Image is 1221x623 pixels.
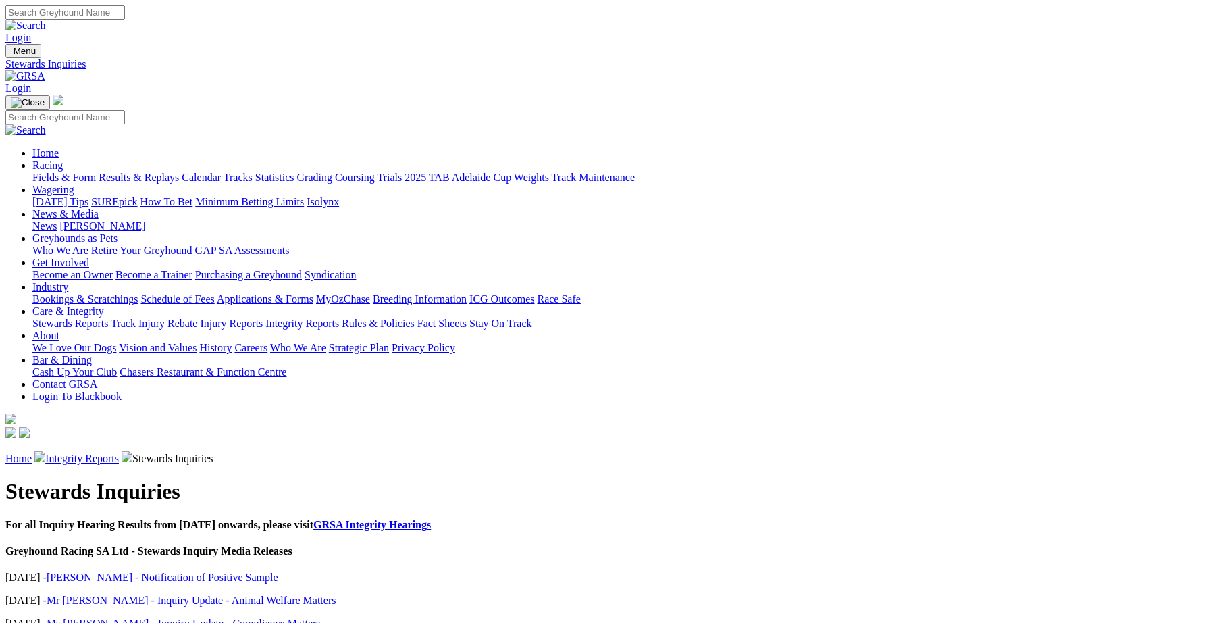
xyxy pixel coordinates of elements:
[32,293,138,305] a: Bookings & Scratchings
[32,220,57,232] a: News
[265,318,339,329] a: Integrity Reports
[32,172,96,183] a: Fields & Form
[11,97,45,108] img: Close
[5,32,31,43] a: Login
[255,172,294,183] a: Statistics
[305,269,356,280] a: Syndication
[307,196,339,207] a: Isolynx
[19,427,30,438] img: twitter.svg
[32,245,1216,257] div: Greyhounds as Pets
[99,172,179,183] a: Results & Replays
[5,451,1216,465] p: Stewards Inquiries
[377,172,402,183] a: Trials
[32,342,116,353] a: We Love Our Dogs
[5,95,50,110] button: Toggle navigation
[316,293,370,305] a: MyOzChase
[32,342,1216,354] div: About
[469,293,534,305] a: ICG Outcomes
[234,342,267,353] a: Careers
[115,269,192,280] a: Become a Trainer
[5,427,16,438] img: facebook.svg
[32,354,92,366] a: Bar & Dining
[5,82,31,94] a: Login
[140,196,193,207] a: How To Bet
[59,220,145,232] a: [PERSON_NAME]
[270,342,326,353] a: Who We Are
[111,318,197,329] a: Track Injury Rebate
[47,595,336,606] a: Mr [PERSON_NAME] - Inquiry Update - Animal Welfare Matters
[32,208,99,220] a: News & Media
[32,378,97,390] a: Contact GRSA
[32,196,1216,208] div: Wagering
[5,545,1216,557] h4: Greyhound Racing SA Ltd - Stewards Inquiry Media Releases
[417,318,467,329] a: Fact Sheets
[5,479,1216,504] h1: Stewards Inquiries
[32,281,68,293] a: Industry
[297,172,332,183] a: Grading
[32,366,117,378] a: Cash Up Your Club
[335,172,375,183] a: Coursing
[224,172,253,183] a: Tracks
[32,318,108,329] a: Stewards Reports
[5,595,1216,607] p: [DATE] -
[140,293,214,305] a: Schedule of Fees
[5,20,46,32] img: Search
[34,451,45,462] img: chevron-right.svg
[5,572,1216,584] p: [DATE] -
[91,245,192,256] a: Retire Your Greyhound
[373,293,467,305] a: Breeding Information
[32,293,1216,305] div: Industry
[32,245,88,256] a: Who We Are
[514,172,549,183] a: Weights
[32,159,63,171] a: Racing
[329,342,389,353] a: Strategic Plan
[32,318,1216,330] div: Care & Integrity
[313,519,431,530] a: GRSA Integrity Hearings
[53,95,63,105] img: logo-grsa-white.png
[32,257,89,268] a: Get Involved
[32,172,1216,184] div: Racing
[5,70,45,82] img: GRSA
[537,293,580,305] a: Race Safe
[32,391,122,402] a: Login To Blackbook
[195,196,304,207] a: Minimum Betting Limits
[552,172,635,183] a: Track Maintenance
[32,330,59,341] a: About
[5,124,46,136] img: Search
[5,5,125,20] input: Search
[91,196,137,207] a: SUREpick
[14,46,36,56] span: Menu
[342,318,415,329] a: Rules & Policies
[32,269,1216,281] div: Get Involved
[32,147,59,159] a: Home
[392,342,455,353] a: Privacy Policy
[195,245,290,256] a: GAP SA Assessments
[195,269,302,280] a: Purchasing a Greyhound
[122,451,132,462] img: chevron-right.svg
[32,184,74,195] a: Wagering
[5,110,125,124] input: Search
[47,572,278,583] a: [PERSON_NAME] - Notification of Positive Sample
[5,414,16,424] img: logo-grsa-white.png
[32,269,113,280] a: Become an Owner
[5,519,431,530] b: For all Inquiry Hearing Results from [DATE] onwards, please visit
[45,453,119,464] a: Integrity Reports
[469,318,531,329] a: Stay On Track
[182,172,221,183] a: Calendar
[217,293,313,305] a: Applications & Forms
[32,305,104,317] a: Care & Integrity
[32,232,118,244] a: Greyhounds as Pets
[5,453,32,464] a: Home
[32,196,88,207] a: [DATE] Tips
[32,366,1216,378] div: Bar & Dining
[32,220,1216,232] div: News & Media
[5,44,41,58] button: Toggle navigation
[120,366,286,378] a: Chasers Restaurant & Function Centre
[119,342,197,353] a: Vision and Values
[405,172,511,183] a: 2025 TAB Adelaide Cup
[5,58,1216,70] a: Stewards Inquiries
[200,318,263,329] a: Injury Reports
[199,342,232,353] a: History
